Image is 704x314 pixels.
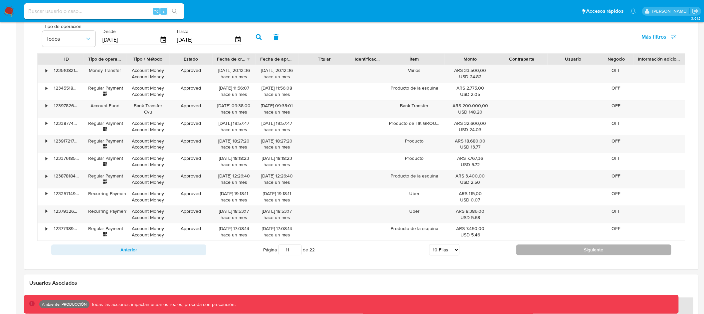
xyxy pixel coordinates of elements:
[29,280,693,287] h2: Usuarios Asociados
[630,8,636,14] a: Notificaciones
[587,8,624,15] span: Accesos rápidos
[652,8,690,14] p: diego.assum@mercadolibre.com
[154,8,159,14] span: ⌥
[89,301,236,308] p: Todas las acciones impactan usuarios reales, proceda con precaución.
[691,16,701,21] span: 3.161.2
[163,8,165,14] span: s
[692,8,699,15] a: Salir
[24,7,184,16] input: Buscar usuario o caso...
[42,303,87,306] p: Ambiente: PRODUCCIÓN
[168,7,181,16] button: search-icon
